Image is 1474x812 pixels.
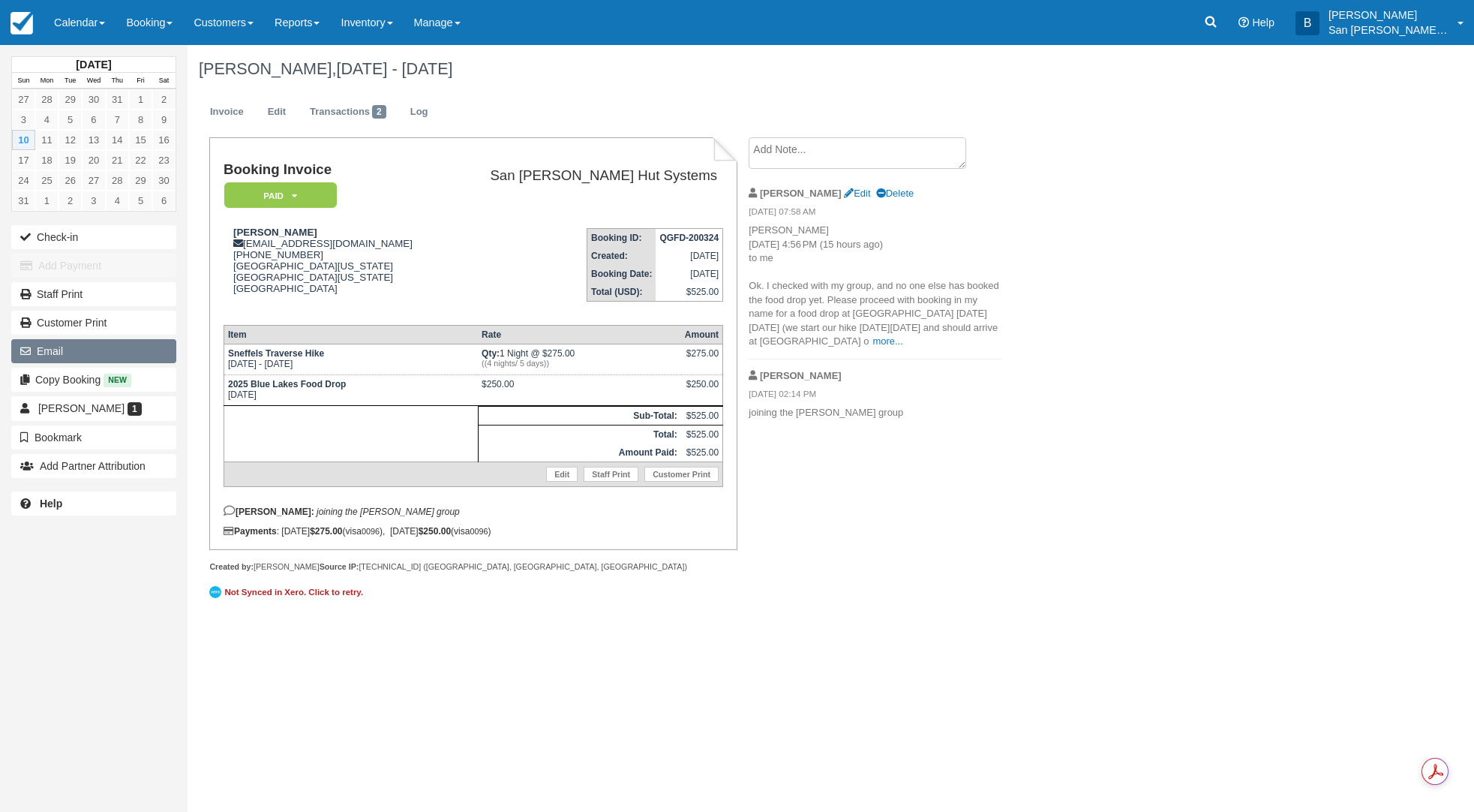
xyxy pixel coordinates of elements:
a: 2 [152,89,176,110]
a: Transactions2 [299,98,398,127]
a: 8 [129,110,152,130]
a: Help [11,492,176,516]
a: 18 [35,150,59,170]
a: Delete [876,188,914,199]
a: 31 [106,89,129,110]
a: 6 [82,110,105,130]
a: 4 [106,191,129,211]
div: [EMAIL_ADDRESS][DOMAIN_NAME] [PHONE_NUMBER] [GEOGRAPHIC_DATA][US_STATE] [GEOGRAPHIC_DATA][US_STAT... [224,227,444,313]
th: Amount [681,325,723,344]
a: 6 [152,191,176,211]
a: 5 [59,110,82,130]
a: 2 [59,191,82,211]
a: Customer Print [644,467,719,482]
a: 7 [106,110,129,130]
a: 27 [12,89,35,110]
strong: [PERSON_NAME]: [224,507,314,517]
span: [PERSON_NAME] [38,402,125,414]
a: more... [872,335,902,347]
h2: San [PERSON_NAME] Hut Systems [450,168,717,184]
em: [DATE] 07:58 AM [749,206,1001,222]
span: New [104,374,131,386]
strong: Source IP: [320,562,359,571]
a: 21 [106,150,129,170]
i: Help [1238,17,1249,28]
a: 17 [12,150,35,170]
a: 4 [35,110,59,130]
th: Tue [59,73,82,89]
td: $525.00 [681,425,723,444]
td: [DATE] [656,265,722,283]
span: [DATE] - [DATE] [336,59,452,78]
a: 25 [35,170,59,191]
a: 9 [152,110,176,130]
strong: [DATE] [76,59,111,71]
button: Check-in [11,225,176,249]
img: checkfront-main-nav-mini-logo.png [11,12,33,35]
td: $525.00 [681,444,723,462]
a: 29 [129,170,152,191]
a: 5 [129,191,152,211]
a: Log [399,98,440,127]
a: 29 [59,89,82,110]
strong: Sneffels Traverse Hike [228,348,324,359]
a: 22 [129,150,152,170]
th: Item [224,325,478,344]
a: Not Synced in Xero. Click to retry. [209,584,367,600]
td: $250.00 [478,374,681,405]
th: Rate [478,325,681,344]
span: 1 [128,402,142,416]
a: [PERSON_NAME] 1 [11,396,176,420]
td: [DATE] - [DATE] [224,344,478,374]
th: Fri [129,73,152,89]
a: Customer Print [11,311,176,335]
a: 10 [12,130,35,150]
td: $525.00 [681,406,723,425]
a: Staff Print [584,467,638,482]
a: 1 [129,89,152,110]
a: 28 [35,89,59,110]
strong: Payments [224,526,277,537]
a: 16 [152,130,176,150]
a: 12 [59,130,82,150]
th: Booking ID: [587,229,656,248]
p: joining the [PERSON_NAME] group [749,406,1001,420]
b: Help [40,498,62,510]
a: 1 [35,191,59,211]
th: Created: [587,247,656,265]
strong: [PERSON_NAME] [760,188,842,199]
span: 2 [372,105,386,119]
th: Amount Paid: [478,444,681,462]
p: San [PERSON_NAME] Hut Systems [1328,23,1448,38]
button: Bookmark [11,426,176,450]
a: 30 [82,89,105,110]
button: Add Payment [11,254,176,278]
th: Mon [35,73,59,89]
small: 0096 [470,527,488,536]
h1: [PERSON_NAME], [199,60,1282,78]
em: ((4 nights/ 5 days)) [482,359,677,368]
a: 3 [82,191,105,211]
strong: 2025 Blue Lakes Food Drop [228,379,346,389]
td: $525.00 [656,283,722,302]
a: 23 [152,150,176,170]
strong: $250.00 [419,526,451,537]
a: 30 [152,170,176,191]
div: B [1295,11,1319,35]
th: Sub-Total: [478,406,681,425]
a: 26 [59,170,82,191]
small: 0096 [362,527,380,536]
strong: [PERSON_NAME] [760,370,842,381]
strong: [PERSON_NAME] [233,227,317,238]
th: Booking Date: [587,265,656,283]
a: 14 [106,130,129,150]
p: [PERSON_NAME] [1328,8,1448,23]
td: [DATE] [224,374,478,405]
th: Thu [106,73,129,89]
a: Invoice [199,98,255,127]
a: Edit [844,188,870,199]
a: Edit [257,98,297,127]
div: [PERSON_NAME] [TECHNICAL_ID] ([GEOGRAPHIC_DATA], [GEOGRAPHIC_DATA], [GEOGRAPHIC_DATA]) [209,561,737,573]
strong: Qty [482,348,500,359]
h1: Booking Invoice [224,162,444,178]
